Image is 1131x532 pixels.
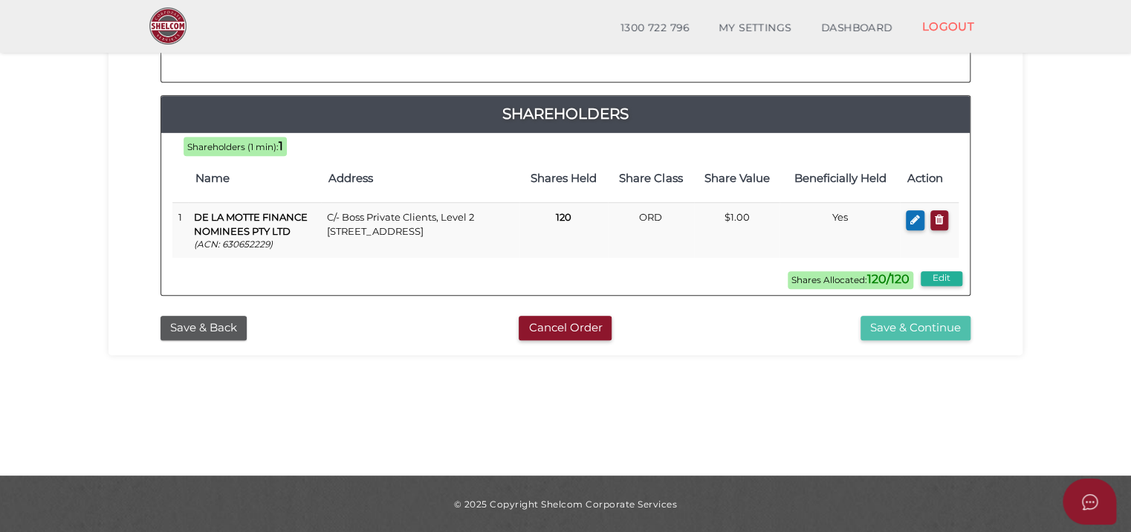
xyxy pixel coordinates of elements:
[172,203,188,259] td: 1
[161,316,247,340] button: Save & Back
[519,316,612,340] button: Cancel Order
[556,211,571,223] b: 120
[194,211,308,237] b: DE LA MOTTE FINANCE NOMINEES PTY LTD
[321,203,519,259] td: C/- Boss Private Clients, Level 2 [STREET_ADDRESS]
[694,203,780,259] td: $1.00
[907,11,989,42] a: LOGOUT
[921,271,962,286] button: Edit
[161,102,970,126] a: Shareholders
[806,13,907,43] a: DASHBOARD
[867,272,910,286] b: 120/120
[861,316,970,340] button: Save & Continue
[608,203,694,259] td: ORD
[328,172,511,185] h4: Address
[527,172,600,185] h4: Shares Held
[907,172,951,185] h4: Action
[606,13,704,43] a: 1300 722 796
[704,13,806,43] a: MY SETTINGS
[187,142,279,152] span: Shareholders (1 min):
[615,172,687,185] h4: Share Class
[279,139,283,153] b: 1
[1063,479,1116,525] button: Open asap
[701,172,773,185] h4: Share Value
[120,498,1011,510] div: © 2025 Copyright Shelcom Corporate Services
[787,172,892,185] h4: Beneficially Held
[780,203,900,259] td: Yes
[194,238,315,250] p: (ACN: 630652229)
[195,172,314,185] h4: Name
[788,271,913,289] span: Shares Allocated:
